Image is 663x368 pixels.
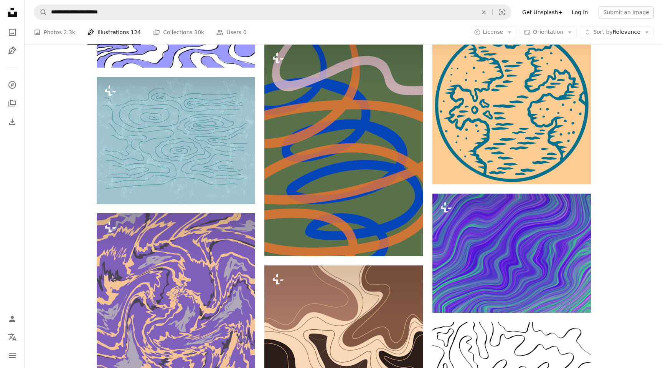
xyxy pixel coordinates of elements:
[432,101,591,108] a: A drawing of the earth on a yellow background
[264,44,423,256] img: Abstract swirling lines of blue, orange, and white.
[5,77,20,93] a: Explore
[97,313,255,320] a: Abstract swirling pattern with various colors.
[264,146,423,153] a: Abstract swirling lines of blue, orange, and white.
[5,25,20,40] a: Photos
[64,28,75,36] span: 2.3k
[599,6,654,18] button: Submit an image
[593,29,612,35] span: Sort by
[34,20,75,45] a: Photos 2.3k
[5,311,20,327] a: Log in / Sign up
[5,96,20,111] a: Collections
[432,194,591,313] img: Swirling, abstract lines in purple and green.
[5,114,20,129] a: Download History
[243,28,247,36] span: 0
[432,250,591,257] a: Swirling, abstract lines in purple and green.
[593,28,640,36] span: Relevance
[483,29,503,35] span: License
[518,6,567,18] a: Get Unsplash+
[216,20,247,45] a: Users 0
[567,6,592,18] a: Log in
[5,5,20,22] a: Home — Unsplash
[493,5,511,20] button: Visual search
[533,29,563,35] span: Orientation
[97,137,255,144] a: Abstract blue background with swirling lines pattern
[194,28,204,36] span: 30k
[34,5,47,20] button: Search Unsplash
[470,26,517,38] button: License
[5,43,20,58] a: Illustrations
[475,5,492,20] button: Clear
[580,26,654,38] button: Sort byRelevance
[153,20,204,45] a: Collections 30k
[97,77,255,204] img: Abstract blue background with swirling lines pattern
[432,26,591,184] img: A drawing of the earth on a yellow background
[34,5,511,20] form: Find visuals sitewide
[5,330,20,345] button: Language
[520,26,577,38] button: Orientation
[5,348,20,363] button: Menu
